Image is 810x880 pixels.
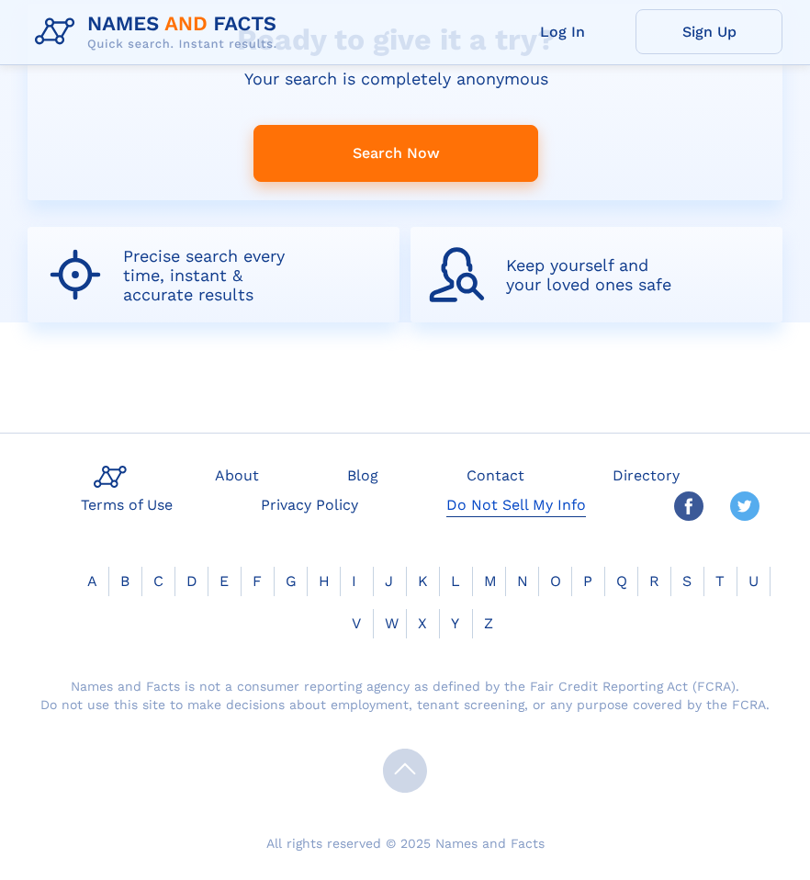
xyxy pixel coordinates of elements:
a: Contact [459,461,532,488]
a: S [671,572,703,590]
a: J [374,572,404,590]
a: G [275,572,308,590]
a: Log In [489,9,636,54]
a: Z [473,615,504,632]
a: M [473,572,508,590]
a: R [638,572,670,590]
a: Sign Up [636,9,782,54]
a: N [506,572,539,590]
a: Terms of Use [73,491,180,517]
a: E [208,572,240,590]
div: All rights reserved © 2025 Names and Facts [28,834,782,852]
img: Facebook [674,491,703,521]
a: X [407,615,438,632]
div: Search Now [253,125,538,182]
a: About [208,461,266,488]
a: P [572,572,603,590]
a: D [175,572,208,590]
img: Twitter [730,491,759,521]
a: Blog [340,461,386,488]
a: Do Not Sell My Info [439,491,593,517]
a: Q [605,572,638,590]
a: Y [440,615,470,632]
a: B [109,572,141,590]
div: Names and Facts is not a consumer reporting agency as defined by the Fair Credit Reporting Act (F... [38,677,772,714]
a: T [704,572,736,590]
a: F [242,572,273,590]
a: U [737,572,770,590]
a: C [142,572,174,590]
a: W [374,615,410,632]
a: K [407,572,439,590]
a: L [440,572,471,590]
img: Logo Names and Facts [28,7,292,57]
a: A [76,572,108,590]
a: I [341,572,367,590]
div: Precise search every time, instant & accurate results [123,246,291,304]
a: Directory [605,461,687,488]
a: Privacy Policy [253,491,366,517]
a: V [341,615,372,632]
a: H [308,572,341,590]
div: Keep yourself and your loved ones safe [506,255,674,294]
div: Your search is completely anonymous [244,69,548,88]
a: O [539,572,572,590]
